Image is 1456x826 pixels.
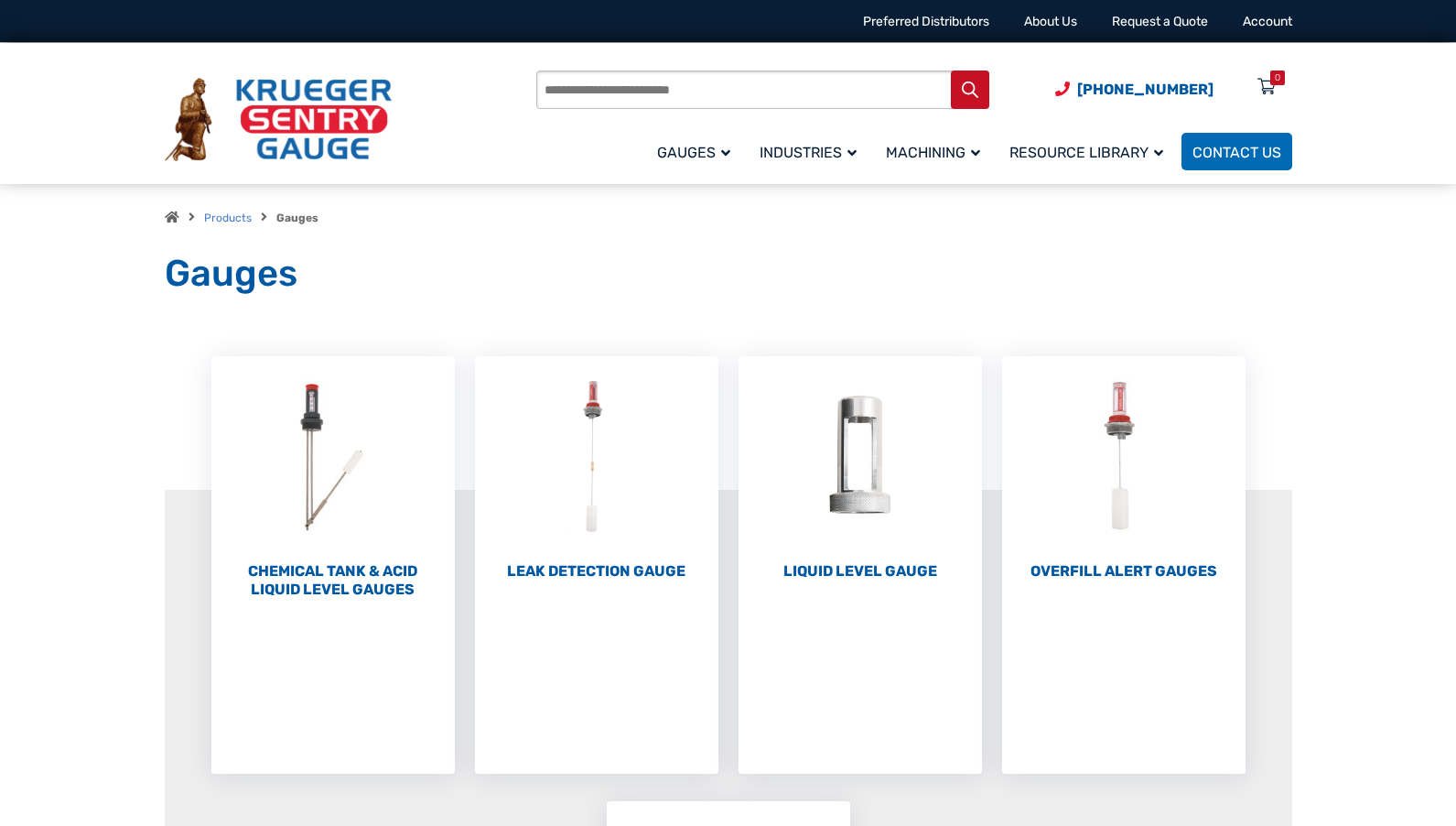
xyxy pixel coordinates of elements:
a: Visit product category Leak Detection Gauge [475,356,718,581]
h2: Leak Detection Gauge [475,562,718,581]
strong: Gauges [276,212,318,224]
a: Phone Number (920) 434-8860 [1055,78,1213,101]
a: Contact Us [1181,133,1292,170]
a: Request a Quote [1112,14,1208,29]
img: Liquid Level Gauge [739,356,982,558]
h2: Liquid Level Gauge [739,562,982,581]
span: [PHONE_NUMBER] [1077,81,1213,98]
a: Gauges [646,130,749,173]
a: Products [204,212,252,224]
a: Industries [749,130,875,173]
span: Gauges [657,144,730,161]
a: Visit product category Overfill Alert Gauges [1002,356,1246,581]
img: Overfill Alert Gauges [1002,356,1246,558]
h2: Chemical Tank & Acid Liquid Level Gauges [211,562,455,599]
img: Leak Detection Gauge [475,356,718,558]
img: Chemical Tank & Acid Liquid Level Gauges [211,356,455,558]
h2: Overfill Alert Gauges [1002,562,1246,581]
a: About Us [1024,14,1077,29]
span: Contact Us [1192,144,1281,161]
span: Resource Library [1009,144,1163,161]
div: 0 [1275,71,1280,85]
a: Preferred Distributors [863,14,989,29]
a: Account [1243,14,1292,29]
a: Resource Library [998,130,1181,173]
a: Machining [875,130,998,173]
img: Krueger Sentry Gauge [165,78,392,162]
span: Industries [760,144,857,161]
span: Machining [886,144,980,161]
a: Visit product category Chemical Tank & Acid Liquid Level Gauges [211,356,455,599]
h1: Gauges [165,251,1292,297]
a: Visit product category Liquid Level Gauge [739,356,982,581]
